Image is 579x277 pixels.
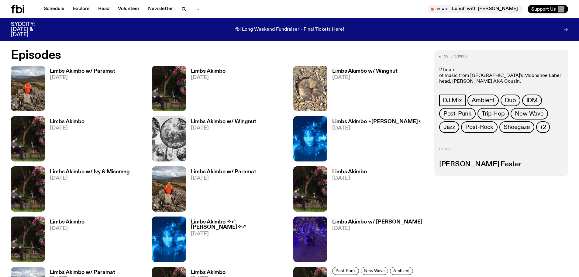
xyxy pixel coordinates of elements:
a: Limbs Akimbo[DATE] [327,169,367,212]
span: [DATE] [50,226,84,231]
button: +2 [536,121,550,133]
span: [DATE] [332,176,367,181]
a: Limbs Akimbo w/ Wingnut[DATE] [186,119,256,161]
a: Limbs Akimbo ⋆[PERSON_NAME]⋆[DATE] [327,119,421,161]
a: Limbs Akimbo w/ Paramat[DATE] [186,169,256,212]
span: Shoegaze [504,124,530,130]
h3: [PERSON_NAME] Fester [439,161,563,168]
a: New Wave [511,108,548,119]
span: [DATE] [50,176,130,181]
span: [DATE] [191,176,256,181]
h3: Limbs Akimbo w/ Wingnut [332,69,398,74]
span: Dub [505,97,516,104]
span: New Wave [364,268,385,273]
h2: Episodes [11,50,380,61]
a: Explore [69,5,93,13]
img: Jackson sits at an outdoor table, legs crossed and gazing at a black and brown dog also sitting a... [293,166,327,212]
span: Jazz [443,124,455,130]
a: Post-Rock [461,121,498,133]
span: [DATE] [50,126,84,131]
span: [DATE] [332,226,422,231]
span: Post-Punk [443,110,471,117]
h3: SYDCITY: [DATE] & [DATE] [11,22,50,37]
a: Limbs Akimbo[DATE] [45,220,84,262]
a: IDM [522,95,542,106]
a: Limbs Akimbo w/ Paramat[DATE] [45,69,115,111]
span: [DATE] [191,231,286,237]
span: [DATE] [332,75,398,80]
a: Limbs Akimbo w/ [PERSON_NAME][DATE] [327,220,422,262]
h3: Limbs Akimbo w/ Paramat [50,69,115,74]
p: 2 hours of music from [GEOGRAPHIC_DATA]'s Moonshoe Label head, [PERSON_NAME] AKA Cousin. [439,67,563,85]
span: Trip Hop [482,110,505,117]
h3: Limbs Akimbo ⋆[PERSON_NAME]⋆ [332,119,421,124]
a: Post-Punk [332,267,359,275]
h3: Limbs Akimbo [332,169,367,175]
span: 92 episodes [444,55,467,58]
span: [DATE] [191,126,256,131]
span: [DATE] [50,75,115,80]
img: Image from 'Domebooks: Reflecting on Domebook 2' by Lloyd Kahn [152,116,186,161]
a: Newsletter [144,5,177,13]
a: New Wave [361,267,388,275]
button: Support Us [528,5,568,13]
span: +2 [540,124,546,130]
span: [DATE] [191,75,226,80]
span: Support Us [531,6,556,12]
h3: Limbs Akimbo w/ [PERSON_NAME] [332,220,422,225]
a: Ambient [467,95,499,106]
a: Jazz [439,121,459,133]
span: New Wave [515,110,543,117]
h3: Limbs Akimbo [50,220,84,225]
button: On AirLunch with [PERSON_NAME] [428,5,523,13]
a: Limbs Akimbo[DATE] [186,69,226,111]
h2: Hosts [439,147,563,155]
h3: Limbs Akimbo w/ Paramat [191,169,256,175]
h3: Limbs Akimbo [191,69,226,74]
img: Jackson sits at an outdoor table, legs crossed and gazing at a black and brown dog also sitting a... [11,116,45,161]
a: Ambient [390,267,413,275]
h3: Limbs Akimbo [50,119,84,124]
span: Post-Punk [336,268,356,273]
h3: Limbs Akimbo w/ Wingnut [191,119,256,124]
a: Post-Punk [439,108,476,119]
h3: Limbs Akimbo w/ Paramat [50,270,115,275]
a: Schedule [40,5,68,13]
a: Limbs Akimbo w/ Ivy & Miscmeg[DATE] [45,169,130,212]
img: Jackson sits at an outdoor table, legs crossed and gazing at a black and brown dog also sitting a... [152,66,186,111]
a: Limbs Akimbo[DATE] [45,119,84,161]
a: Limbs Akimbo ✧˖°[PERSON_NAME]✧˖°[DATE] [186,220,286,262]
a: Dub [501,95,520,106]
a: Limbs Akimbo w/ Wingnut[DATE] [327,69,398,111]
a: DJ Mix [439,95,466,106]
span: IDM [526,97,538,104]
span: Ambient [472,97,495,104]
a: Shoegaze [499,121,534,133]
a: Volunteer [114,5,143,13]
p: fbi Long Weekend Fundraiser - Final Tickets Here! [235,27,344,33]
span: Ambient [393,268,410,273]
img: Jackson sits at an outdoor table, legs crossed and gazing at a black and brown dog also sitting a... [11,216,45,262]
span: Post-Rock [465,124,493,130]
a: Trip Hop [477,108,509,119]
h3: Limbs Akimbo w/ Ivy & Miscmeg [50,169,130,175]
img: Jackson sits at an outdoor table, legs crossed and gazing at a black and brown dog also sitting a... [11,166,45,212]
h3: Limbs Akimbo ✧˖°[PERSON_NAME]✧˖° [191,220,286,230]
span: DJ Mix [443,97,462,104]
a: Read [95,5,113,13]
span: [DATE] [332,126,421,131]
h3: Limbs Akimbo [191,270,226,275]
